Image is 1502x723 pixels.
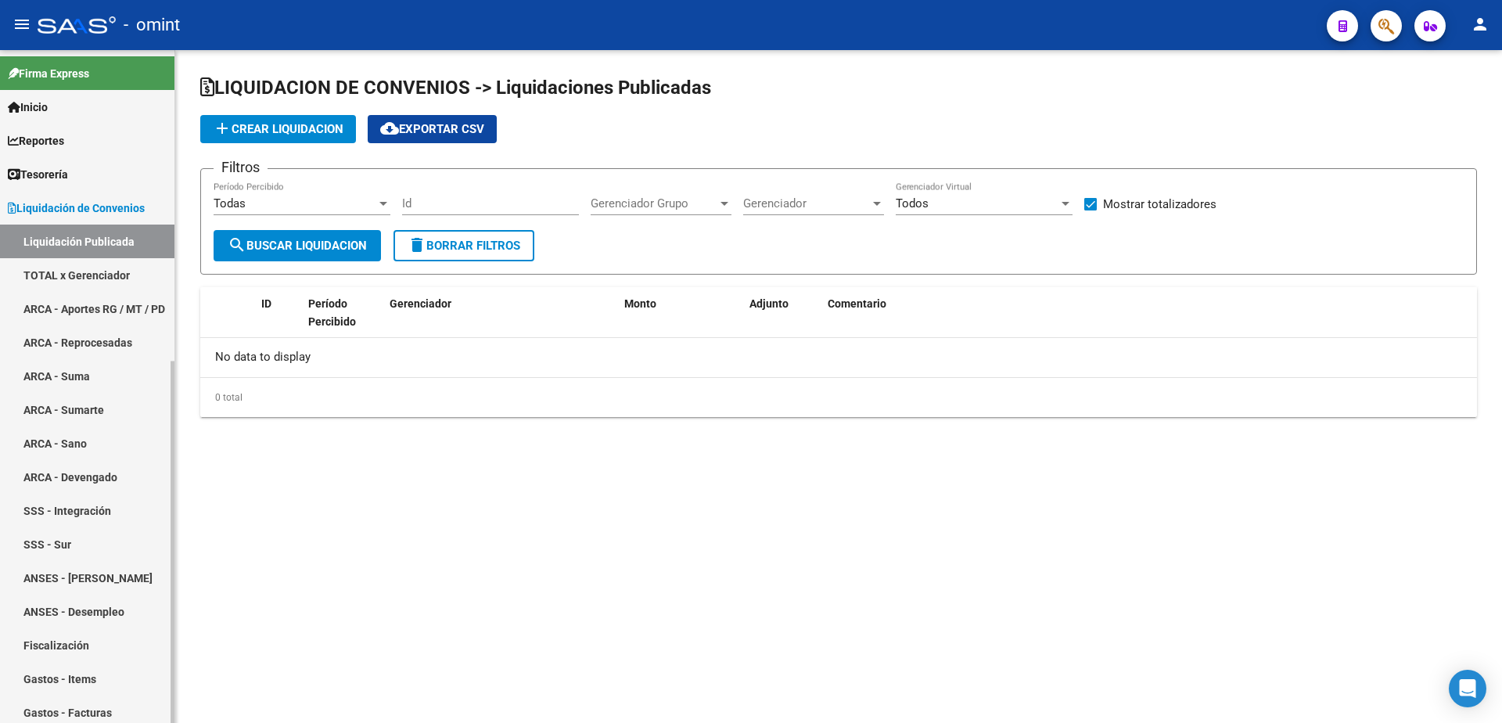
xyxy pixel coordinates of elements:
datatable-header-cell: ID [255,287,302,356]
datatable-header-cell: Comentario [821,287,1477,356]
span: Tesorería [8,166,68,183]
span: Reportes [8,132,64,149]
span: Todas [214,196,246,210]
span: Período Percibido [308,297,356,328]
span: Gerenciador [390,297,451,310]
div: 0 total [200,378,1477,417]
mat-icon: delete [408,236,426,254]
datatable-header-cell: Gerenciador [383,287,618,356]
h3: Filtros [214,156,268,178]
span: Exportar CSV [380,122,484,136]
span: Liquidación de Convenios [8,200,145,217]
mat-icon: person [1471,15,1489,34]
button: Buscar Liquidacion [214,230,381,261]
button: Borrar Filtros [393,230,534,261]
mat-icon: cloud_download [380,119,399,138]
span: LIQUIDACION DE CONVENIOS -> Liquidaciones Publicadas [200,77,711,99]
span: Mostrar totalizadores [1103,195,1216,214]
span: Inicio [8,99,48,116]
span: Todos [896,196,929,210]
span: Borrar Filtros [408,239,520,253]
div: Open Intercom Messenger [1449,670,1486,707]
span: Comentario [828,297,886,310]
mat-icon: add [213,119,232,138]
span: - omint [124,8,180,42]
div: No data to display [200,338,1477,377]
span: Firma Express [8,65,89,82]
span: Monto [624,297,656,310]
datatable-header-cell: Período Percibido [302,287,361,356]
span: ID [261,297,271,310]
mat-icon: menu [13,15,31,34]
span: Buscar Liquidacion [228,239,367,253]
span: Adjunto [749,297,789,310]
span: Crear Liquidacion [213,122,343,136]
mat-icon: search [228,236,246,254]
datatable-header-cell: Monto [618,287,743,356]
datatable-header-cell: Adjunto [743,287,821,356]
span: Gerenciador Grupo [591,196,717,210]
button: Exportar CSV [368,115,497,143]
span: Gerenciador [743,196,870,210]
button: Crear Liquidacion [200,115,356,143]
